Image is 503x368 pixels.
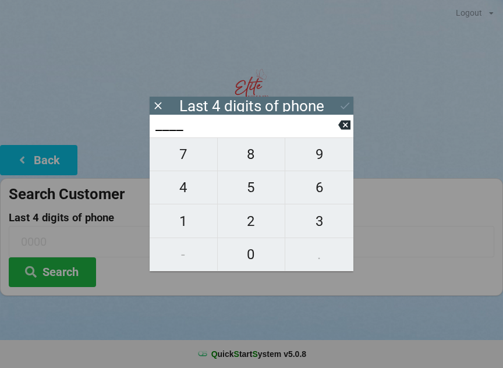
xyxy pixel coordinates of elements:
button: 2 [218,204,286,238]
button: 1 [150,204,218,238]
span: 6 [285,175,353,200]
button: 9 [285,137,353,171]
button: 6 [285,171,353,204]
button: 4 [150,171,218,204]
div: Last 4 digits of phone [179,100,324,112]
span: 3 [285,209,353,233]
button: 0 [218,238,286,271]
button: 7 [150,137,218,171]
button: 3 [285,204,353,238]
span: 8 [218,142,285,167]
button: 8 [218,137,286,171]
span: 0 [218,242,285,267]
button: 5 [218,171,286,204]
span: 7 [150,142,217,167]
span: 4 [150,175,217,200]
span: 5 [218,175,285,200]
span: 1 [150,209,217,233]
span: 2 [218,209,285,233]
span: 9 [285,142,353,167]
